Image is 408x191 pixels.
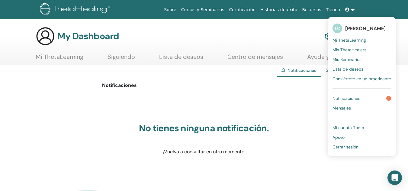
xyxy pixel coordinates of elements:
img: cog.svg [325,31,332,41]
span: Conviértete en un practicante [333,76,391,81]
span: Mi cuenta Theta [333,125,364,130]
a: Ayuda y recursos [307,53,355,65]
a: Mi cuenta [325,30,354,43]
a: Centro de mensajes [227,53,283,65]
a: Notificaciones1 [333,94,391,103]
a: Cursos y Seminarios [179,4,227,15]
h3: My Dashboard [57,31,119,42]
span: Mis ThetaHealers [333,47,366,53]
img: logo.png [40,3,112,17]
p: ¡Vuelva a consultar en otro momento! [129,148,280,155]
a: Certificación [226,4,258,15]
span: [PERSON_NAME] [345,25,386,32]
span: Mis Seminarios [333,57,361,62]
a: Apoyo [333,132,391,142]
a: Siguiendo [108,53,135,65]
a: Lista de deseos [333,64,391,74]
span: LC [333,24,342,33]
a: LC[PERSON_NAME] [333,21,391,35]
a: Tienda [324,4,343,15]
span: Cerrar sesión [333,144,358,150]
a: Conviértete en un practicante [333,74,391,84]
a: Mis Seminarios [333,55,391,64]
a: Mensajes [333,103,391,113]
a: Mi ThetaLearning [36,53,83,65]
img: generic-user-icon.jpg [36,27,55,46]
a: Sobre [162,4,178,15]
a: Mi ThetaLearning [333,35,391,45]
a: Mi cuenta Theta [333,123,391,132]
h3: No tienes ninguna notificación. [129,123,280,134]
a: Mis ThetaHealers [333,45,391,55]
a: Recursos [300,4,323,15]
span: Mensajes [333,105,351,111]
span: Mi ThetaLearning [333,37,366,43]
span: Notificaciones [333,96,360,101]
span: Apoyo [333,135,345,140]
a: Lista de deseos [159,53,203,65]
span: Notificaciones [288,68,316,73]
span: 1 [386,96,391,101]
a: Historias de éxito [258,4,300,15]
a: Cerrar sesión [333,142,391,152]
p: Notificaciones [102,82,306,89]
span: Lista de deseos [333,66,363,72]
div: Open Intercom Messenger [387,170,402,185]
